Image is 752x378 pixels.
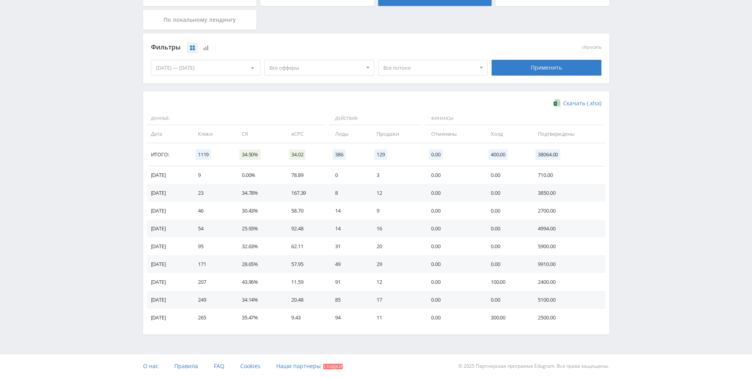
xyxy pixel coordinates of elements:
[143,362,158,370] span: О нас
[147,202,190,220] td: [DATE]
[483,237,530,255] td: 0.00
[283,202,327,220] td: 58.70
[327,291,369,309] td: 85
[276,354,343,378] a: Наши партнеры Скидки
[147,255,190,273] td: [DATE]
[283,166,327,184] td: 78.89
[239,149,260,160] span: 34.50%
[147,220,190,237] td: [DATE]
[283,309,327,327] td: 9.43
[283,220,327,237] td: 92.48
[240,362,260,370] span: Cookies
[383,60,476,75] span: Все потоки
[234,125,283,143] td: CR
[214,354,224,378] a: FAQ
[530,309,605,327] td: 2500.00
[423,291,483,309] td: 0.00
[582,45,601,50] button: сбросить
[147,184,190,202] td: [DATE]
[283,125,327,143] td: eCPC
[488,149,508,160] span: 400.00
[423,166,483,184] td: 0.00
[327,202,369,220] td: 14
[369,273,423,291] td: 12
[483,273,530,291] td: 100.00
[323,364,343,369] span: Скидки
[283,273,327,291] td: 11.59
[190,273,234,291] td: 207
[423,220,483,237] td: 0.00
[147,291,190,309] td: [DATE]
[174,362,198,370] span: Правила
[214,362,224,370] span: FAQ
[374,149,387,160] span: 129
[190,202,234,220] td: 46
[369,237,423,255] td: 20
[554,99,560,107] img: xlsx
[563,100,601,106] span: Скачать (.xlsx)
[190,309,234,327] td: 265
[425,112,603,125] span: Финансы:
[143,354,158,378] a: О нас
[147,309,190,327] td: [DATE]
[234,220,283,237] td: 25.93%
[530,291,605,309] td: 5100.00
[190,237,234,255] td: 95
[190,255,234,273] td: 171
[190,220,234,237] td: 54
[530,166,605,184] td: 710.00
[327,166,369,184] td: 0
[530,202,605,220] td: 2700.00
[147,125,190,143] td: Дата
[329,112,421,125] span: Действия:
[190,166,234,184] td: 9
[196,149,211,160] span: 1119
[151,60,260,75] div: [DATE] — [DATE]
[333,149,346,160] span: 386
[234,291,283,309] td: 34.14%
[234,184,283,202] td: 34.78%
[283,237,327,255] td: 62.11
[327,255,369,273] td: 49
[530,125,605,143] td: Подтверждены
[483,220,530,237] td: 0.00
[483,125,530,143] td: Холд
[327,125,369,143] td: Лиды
[530,273,605,291] td: 2400.00
[369,309,423,327] td: 11
[423,202,483,220] td: 0.00
[270,60,362,75] span: Все офферы
[423,237,483,255] td: 0.00
[369,291,423,309] td: 17
[483,184,530,202] td: 0.00
[380,354,609,378] div: © 2025 Партнёрская программа Edugram. Все права защищены.
[369,166,423,184] td: 3
[327,237,369,255] td: 31
[283,291,327,309] td: 20.48
[147,237,190,255] td: [DATE]
[483,255,530,273] td: 0.00
[143,10,257,30] div: По локальному лендингу
[423,255,483,273] td: 0.00
[327,309,369,327] td: 94
[369,202,423,220] td: 9
[174,354,198,378] a: Правила
[530,255,605,273] td: 9910.00
[423,273,483,291] td: 0.00
[535,149,560,160] span: 38064.00
[429,149,443,160] span: 0.00
[190,125,234,143] td: Клики
[423,125,483,143] td: Отменены
[289,149,305,160] span: 34.02
[369,184,423,202] td: 12
[423,309,483,327] td: 0.00
[234,166,283,184] td: 0.00%
[327,273,369,291] td: 91
[530,237,605,255] td: 5900.00
[283,255,327,273] td: 57.95
[234,255,283,273] td: 28.65%
[234,202,283,220] td: 30.43%
[483,291,530,309] td: 0.00
[190,184,234,202] td: 23
[151,42,488,53] div: Фильтры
